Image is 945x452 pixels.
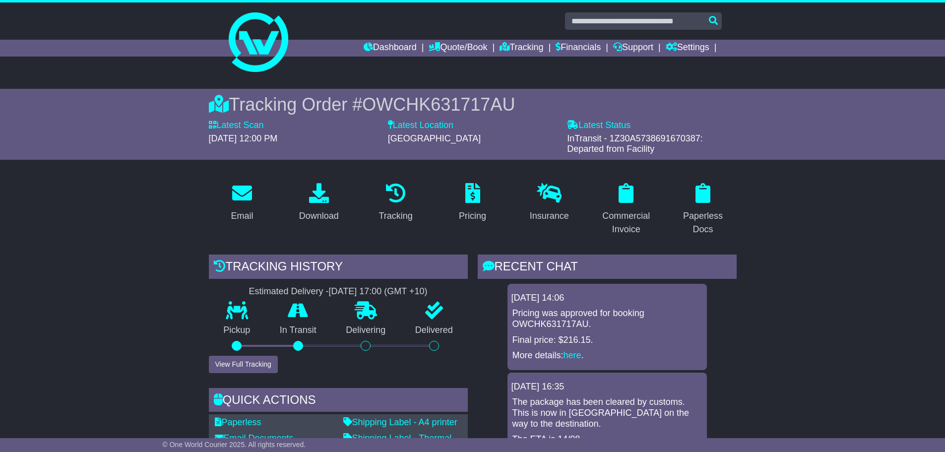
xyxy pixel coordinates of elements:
[429,40,487,57] a: Quote/Book
[378,209,412,223] div: Tracking
[331,325,401,336] p: Delivering
[209,286,468,297] div: Estimated Delivery -
[599,209,653,236] div: Commercial Invoice
[556,40,601,57] a: Financials
[613,40,653,57] a: Support
[343,417,457,427] a: Shipping Label - A4 printer
[209,120,264,131] label: Latest Scan
[523,180,575,226] a: Insurance
[459,209,486,223] div: Pricing
[670,180,737,240] a: Paperless Docs
[512,308,702,329] p: Pricing was approved for booking OWCHK631717AU.
[364,40,417,57] a: Dashboard
[512,397,702,429] p: The package has been cleared by customs. This is now in [GEOGRAPHIC_DATA] on the way to the desti...
[511,293,703,304] div: [DATE] 14:06
[215,433,294,443] a: Email Documents
[329,286,428,297] div: [DATE] 17:00 (GMT +10)
[209,133,278,143] span: [DATE] 12:00 PM
[209,94,737,115] div: Tracking Order #
[676,209,730,236] div: Paperless Docs
[500,40,543,57] a: Tracking
[265,325,331,336] p: In Transit
[388,133,481,143] span: [GEOGRAPHIC_DATA]
[512,350,702,361] p: More details: .
[362,94,515,115] span: OWCHK631717AU
[372,180,419,226] a: Tracking
[388,120,453,131] label: Latest Location
[209,356,278,373] button: View Full Tracking
[209,255,468,281] div: Tracking history
[293,180,345,226] a: Download
[224,180,259,226] a: Email
[666,40,709,57] a: Settings
[163,441,306,449] span: © One World Courier 2025. All rights reserved.
[567,133,703,154] span: InTransit - 1Z30A5738691670387: Departed from Facility
[512,434,702,445] p: The ETA is 14/08
[564,350,581,360] a: here
[209,388,468,415] div: Quick Actions
[478,255,737,281] div: RECENT CHAT
[209,325,265,336] p: Pickup
[593,180,660,240] a: Commercial Invoice
[400,325,468,336] p: Delivered
[231,209,253,223] div: Email
[452,180,493,226] a: Pricing
[530,209,569,223] div: Insurance
[511,382,703,392] div: [DATE] 16:35
[299,209,339,223] div: Download
[512,335,702,346] p: Final price: $216.15.
[215,417,261,427] a: Paperless
[567,120,630,131] label: Latest Status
